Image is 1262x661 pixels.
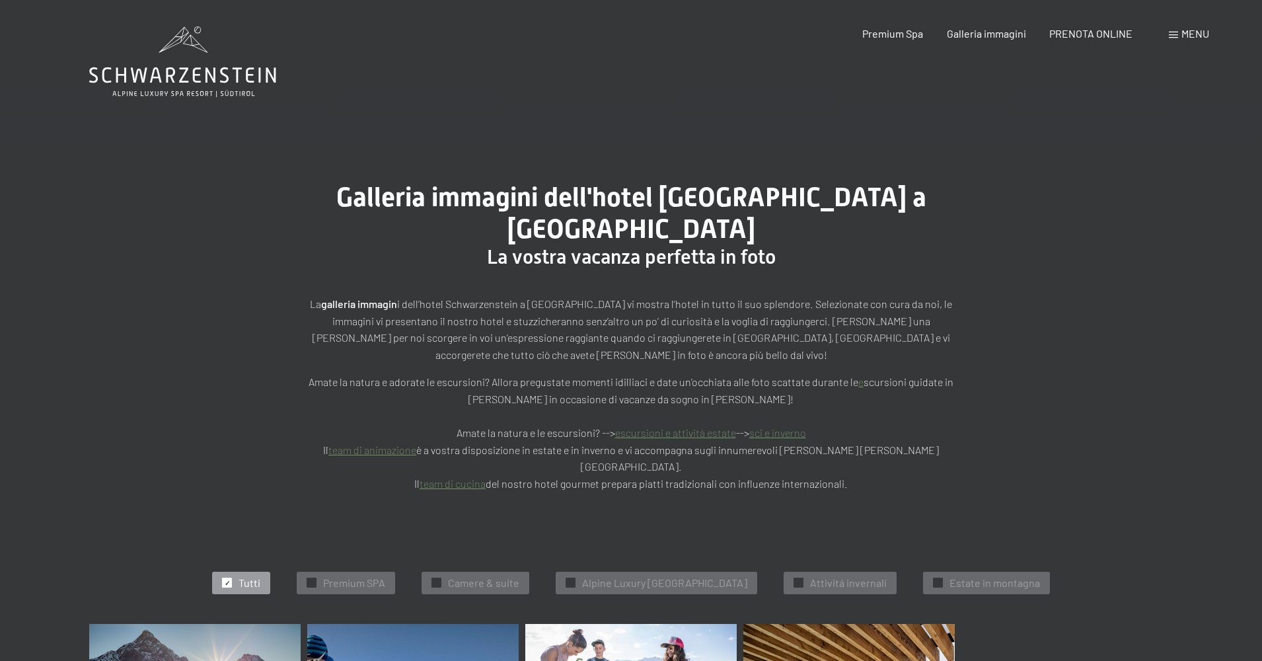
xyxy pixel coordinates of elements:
a: sci e inverno [749,426,806,439]
span: ✓ [434,578,439,588]
span: Premium SPA [323,576,385,590]
span: Alpine Luxury [GEOGRAPHIC_DATA] [582,576,747,590]
a: Galleria immagini [947,27,1026,40]
span: Estate in montagna [949,576,1040,590]
span: ✓ [936,578,941,588]
p: La i dell’hotel Schwarzenstein a [GEOGRAPHIC_DATA] vi mostra l’hotel in tutto il suo splendore. S... [301,295,961,363]
a: PRENOTA ONLINE [1049,27,1132,40]
span: Galleria immagini dell'hotel [GEOGRAPHIC_DATA] a [GEOGRAPHIC_DATA] [336,182,926,245]
span: ✓ [225,578,230,588]
p: Amate la natura e adorate le escursioni? Allora pregustate momenti idilliaci e date un’occhiata a... [301,373,961,492]
strong: galleria immagin [321,297,397,310]
span: Camere & suite [448,576,519,590]
a: team di cucina [420,477,486,490]
span: Attivitá invernali [810,576,887,590]
span: La vostra vacanza perfetta in foto [487,245,776,268]
span: ✓ [796,578,801,588]
a: escursioni e attività estate [615,426,736,439]
a: Premium Spa [862,27,923,40]
span: Tutti [239,576,260,590]
span: ✓ [568,578,574,588]
span: ✓ [309,578,315,588]
a: team di animazione [328,444,416,456]
span: Menu [1181,27,1209,40]
a: e [858,375,864,388]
